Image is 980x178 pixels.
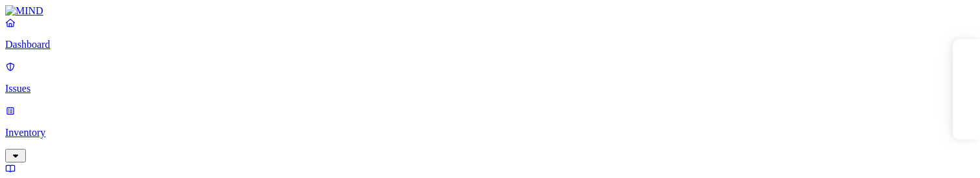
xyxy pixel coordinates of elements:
[5,105,975,161] a: Inventory
[5,61,975,95] a: Issues
[5,5,43,17] img: MIND
[5,5,975,17] a: MIND
[5,17,975,50] a: Dashboard
[953,39,980,139] iframe: Marker.io feedback button
[5,83,975,95] p: Issues
[5,39,975,50] p: Dashboard
[5,127,975,139] p: Inventory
